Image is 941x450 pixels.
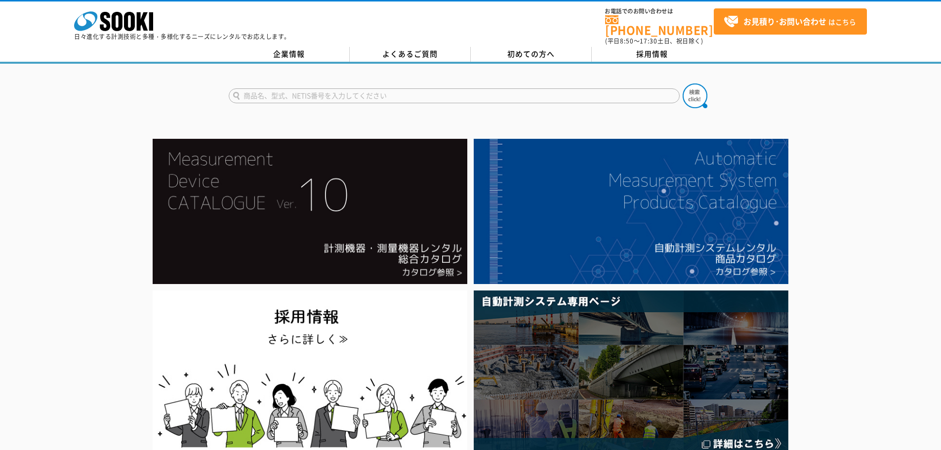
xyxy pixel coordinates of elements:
a: 企業情報 [229,47,350,62]
img: Catalog Ver10 [153,139,467,284]
span: 17:30 [640,37,657,45]
img: btn_search.png [683,83,707,108]
img: 自動計測システムカタログ [474,139,788,284]
a: 採用情報 [592,47,713,62]
span: はこちら [724,14,856,29]
a: [PHONE_NUMBER] [605,15,714,36]
span: 初めての方へ [507,48,555,59]
a: よくあるご質問 [350,47,471,62]
span: (平日 ～ 土日、祝日除く) [605,37,703,45]
a: 初めての方へ [471,47,592,62]
input: 商品名、型式、NETIS番号を入力してください [229,88,680,103]
strong: お見積り･お問い合わせ [743,15,826,27]
span: 8:50 [620,37,634,45]
span: お電話でのお問い合わせは [605,8,714,14]
p: 日々進化する計測技術と多種・多様化するニーズにレンタルでお応えします。 [74,34,290,40]
a: お見積り･お問い合わせはこちら [714,8,867,35]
